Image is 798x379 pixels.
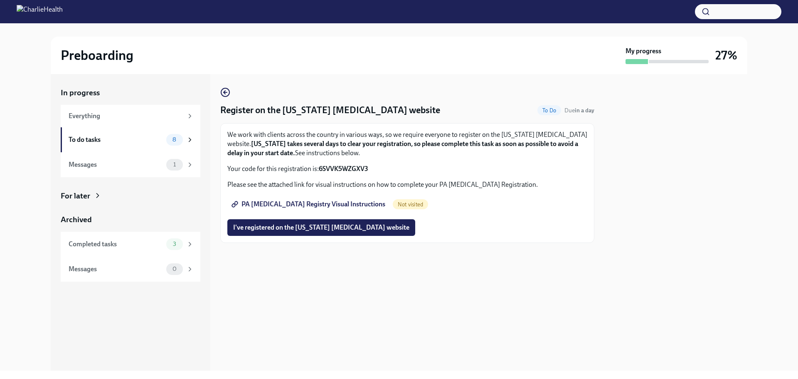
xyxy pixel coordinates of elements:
div: For later [61,191,90,201]
span: Not visited [393,201,428,208]
div: Messages [69,160,163,169]
a: PA [MEDICAL_DATA] Registry Visual Instructions [227,196,391,213]
strong: [US_STATE] takes several days to clear your registration, so please complete this task as soon as... [227,140,578,157]
span: August 22nd, 2025 08:00 [564,107,594,114]
a: Messages0 [61,257,200,282]
div: Everything [69,111,183,121]
span: PA [MEDICAL_DATA] Registry Visual Instructions [233,200,385,208]
span: I've registered on the [US_STATE] [MEDICAL_DATA] website [233,223,409,232]
a: Archived [61,214,200,225]
h3: 27% [715,48,737,63]
a: To do tasks8 [61,127,200,152]
div: Completed tasks [69,240,163,249]
a: Completed tasks3 [61,232,200,257]
a: For later [61,191,200,201]
a: Messages1 [61,152,200,177]
span: Due [564,107,594,114]
span: 3 [168,241,181,247]
a: In progress [61,87,200,98]
span: 1 [168,161,181,168]
strong: in a day [575,107,594,114]
button: I've registered on the [US_STATE] [MEDICAL_DATA] website [227,219,415,236]
span: 8 [167,136,181,143]
div: To do tasks [69,135,163,144]
span: To Do [537,107,561,114]
p: Your code for this registration is: [227,164,587,173]
strong: 6SVVK5WZGXV3 [319,165,368,173]
img: CharlieHealth [17,5,63,18]
h2: Preboarding [61,47,133,64]
p: Please see the attached link for visual instructions on how to complete your PA [MEDICAL_DATA] Re... [227,180,587,189]
h4: Register on the [US_STATE] [MEDICAL_DATA] website [220,104,440,116]
a: Everything [61,105,200,127]
p: We work with clients across the country in various ways, so we require everyone to register on th... [227,130,587,158]
span: 0 [167,266,182,272]
strong: My progress [626,47,661,56]
div: Messages [69,265,163,274]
